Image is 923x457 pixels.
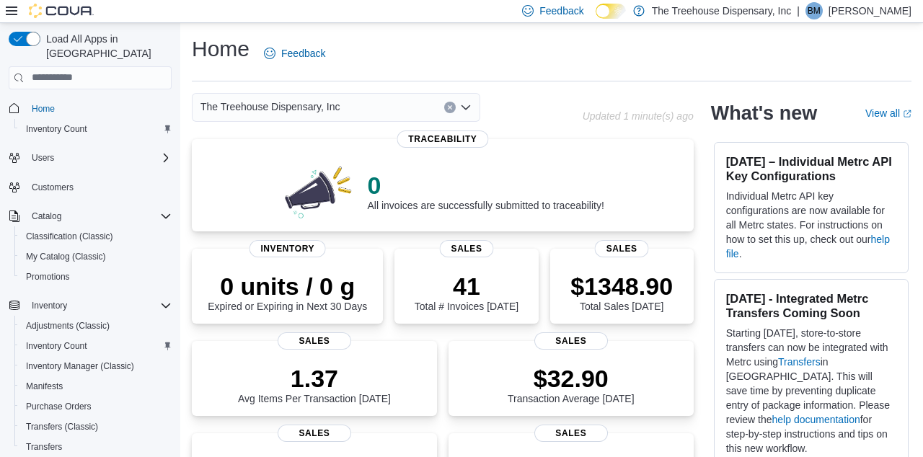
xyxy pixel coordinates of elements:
span: Purchase Orders [26,401,92,412]
p: 41 [415,272,518,301]
a: Inventory Manager (Classic) [20,358,140,375]
span: Inventory [32,300,67,311]
a: View allExternal link [865,107,911,119]
a: help file [726,234,890,259]
button: Clear input [444,102,456,113]
a: Transfers [778,356,821,368]
a: Transfers [20,438,68,456]
input: Dark Mode [596,4,626,19]
button: Users [26,149,60,167]
button: Catalog [26,208,67,225]
span: Manifests [20,378,172,395]
h3: [DATE] - Integrated Metrc Transfers Coming Soon [726,291,896,320]
span: Inventory Manager (Classic) [20,358,172,375]
div: Avg Items Per Transaction [DATE] [238,364,391,404]
span: Sales [534,425,608,442]
span: Traceability [397,130,488,148]
button: Adjustments (Classic) [14,316,177,336]
div: Expired or Expiring in Next 30 Days [208,272,367,312]
span: Inventory Manager (Classic) [26,360,134,372]
a: Inventory Count [20,337,93,355]
h3: [DATE] – Individual Metrc API Key Configurations [726,154,896,183]
span: Home [26,99,172,117]
span: Promotions [20,268,172,285]
div: Total # Invoices [DATE] [415,272,518,312]
p: The Treehouse Dispensary, Inc [652,2,792,19]
span: Promotions [26,271,70,283]
button: Inventory [26,297,73,314]
button: Inventory Count [14,336,177,356]
span: Home [32,103,55,115]
span: Adjustments (Classic) [20,317,172,334]
button: Catalog [3,206,177,226]
span: Inventory [26,297,172,314]
button: Open list of options [460,102,472,113]
span: Classification (Classic) [20,228,172,245]
button: Classification (Classic) [14,226,177,247]
button: Purchase Orders [14,396,177,417]
span: Transfers [26,441,62,453]
span: Purchase Orders [20,398,172,415]
button: Transfers [14,437,177,457]
span: My Catalog (Classic) [26,251,106,262]
h2: What's new [711,102,817,125]
img: Cova [29,4,94,18]
span: Inventory [249,240,326,257]
p: | [797,2,800,19]
div: All invoices are successfully submitted to traceability! [368,171,604,211]
button: Inventory [3,296,177,316]
div: Total Sales [DATE] [570,272,673,312]
span: Users [32,152,54,164]
span: Transfers [20,438,172,456]
button: My Catalog (Classic) [14,247,177,267]
a: help documentation [772,414,860,425]
a: Feedback [258,39,331,68]
span: Feedback [539,4,583,18]
span: Transfers (Classic) [26,421,98,432]
a: Promotions [20,268,76,285]
span: Sales [278,332,351,350]
span: Feedback [281,46,325,61]
a: Manifests [20,378,69,395]
p: [PERSON_NAME] [829,2,911,19]
p: $32.90 [508,364,635,393]
p: Individual Metrc API key configurations are now available for all Metrc states. For instructions ... [726,189,896,261]
p: $1348.90 [570,272,673,301]
button: Home [3,98,177,119]
a: Adjustments (Classic) [20,317,115,334]
span: Sales [278,425,351,442]
div: Transaction Average [DATE] [508,364,635,404]
button: Customers [3,177,177,198]
a: Customers [26,179,79,196]
span: Catalog [32,210,61,222]
h1: Home [192,35,249,63]
svg: External link [903,110,911,118]
span: BM [808,2,821,19]
p: 1.37 [238,364,391,393]
span: The Treehouse Dispensary, Inc [200,98,340,115]
button: Promotions [14,267,177,287]
p: 0 units / 0 g [208,272,367,301]
span: Inventory Count [26,340,87,352]
span: Manifests [26,381,63,392]
span: Customers [26,178,172,196]
span: Inventory Count [26,123,87,135]
a: Home [26,100,61,117]
span: Sales [595,240,649,257]
a: Classification (Classic) [20,228,119,245]
a: Inventory Count [20,120,93,138]
span: Transfers (Classic) [20,418,172,435]
a: Purchase Orders [20,398,97,415]
span: Inventory Count [20,337,172,355]
p: 0 [368,171,604,200]
span: Users [26,149,172,167]
button: Manifests [14,376,177,396]
a: My Catalog (Classic) [20,248,112,265]
span: My Catalog (Classic) [20,248,172,265]
button: Inventory Manager (Classic) [14,356,177,376]
p: Updated 1 minute(s) ago [583,110,694,122]
div: Brian Moore [805,2,823,19]
span: Classification (Classic) [26,231,113,242]
span: Sales [534,332,608,350]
